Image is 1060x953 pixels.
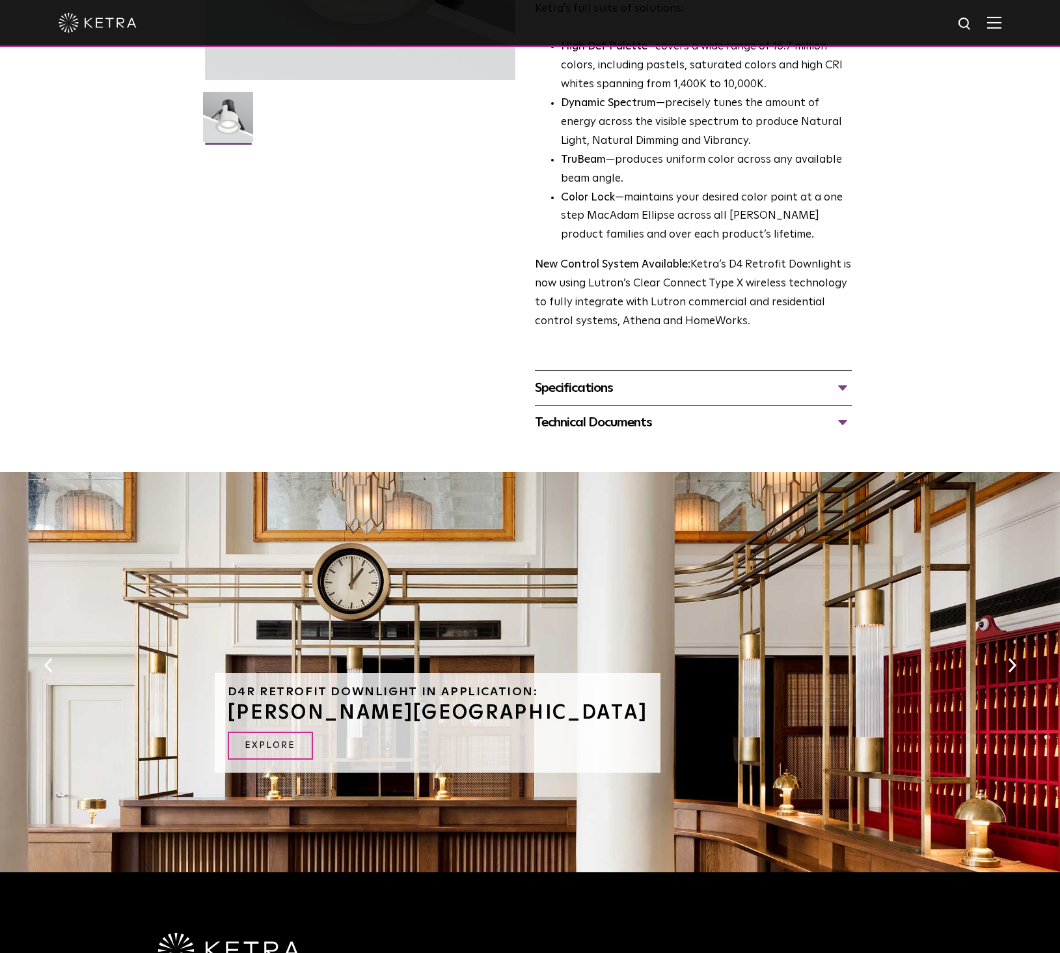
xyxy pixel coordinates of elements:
[228,732,313,760] a: EXPLORE
[561,192,615,203] strong: Color Lock
[535,412,852,433] div: Technical Documents
[561,38,852,94] p: covers a wide range of 16.7 million colors, including pastels, saturated colors and high CRI whit...
[535,259,690,270] strong: New Control System Available:
[957,16,973,33] img: search icon
[561,154,606,165] strong: TruBeam
[42,657,55,674] button: Previous
[987,16,1001,29] img: Hamburger%20Nav.svg
[561,98,656,109] strong: Dynamic Spectrum
[561,94,852,151] li: —precisely tunes the amount of energy across the visible spectrum to produce Natural Light, Natur...
[561,151,852,189] li: —produces uniform color across any available beam angle.
[59,13,137,33] img: ketra-logo-2019-white
[228,686,648,698] h6: D4R Retrofit Downlight in Application:
[228,703,648,723] h3: [PERSON_NAME][GEOGRAPHIC_DATA]
[535,256,852,331] p: Ketra’s D4 Retrofit Downlight is now using Lutron’s Clear Connect Type X wireless technology to f...
[1005,657,1018,674] button: Next
[535,378,852,398] div: Specifications
[203,92,253,152] img: D4R Retrofit Downlight
[561,189,852,245] li: —maintains your desired color point at a one step MacAdam Ellipse across all [PERSON_NAME] produc...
